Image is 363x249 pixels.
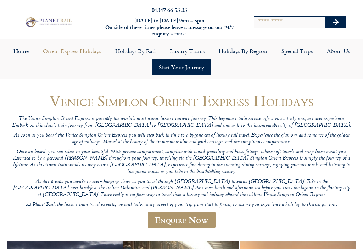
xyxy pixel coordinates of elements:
[99,17,240,37] h6: [DATE] to [DATE] 9am – 5pm Outside of these times please leave a message on our 24/7 enquiry serv...
[325,17,346,28] button: Search
[152,59,211,75] a: Start your Journey
[36,43,108,59] a: Orient Express Holidays
[11,132,352,145] p: As soon as you board the Venice Simplon Orient Express you will step back in time to a bygone era...
[148,212,216,228] a: Enquire Now
[24,16,73,28] img: Planet Rail Train Holidays Logo
[320,43,357,59] a: About Us
[6,43,36,59] a: Home
[4,43,359,75] nav: Menu
[274,43,320,59] a: Special Trips
[11,92,352,109] h1: Venice Simplon Orient Express Holidays
[11,202,352,208] p: At Planet Rail, the luxury train travel experts, we will tailor every aspect of your trip from st...
[163,43,212,59] a: Luxury Trains
[108,43,163,59] a: Holidays by Rail
[152,6,187,14] a: 01347 66 53 33
[11,179,352,198] p: As day breaks you awake to ever-changing views as you travel through [GEOGRAPHIC_DATA] towards [G...
[212,43,274,59] a: Holidays by Region
[11,116,352,129] p: The Venice Simplon Orient Express is possibly the world’s most iconic luxury railway journey. Thi...
[11,149,352,175] p: Once on board, you can relax in your beautiful 1920s private compartment, complete with wood-pane...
